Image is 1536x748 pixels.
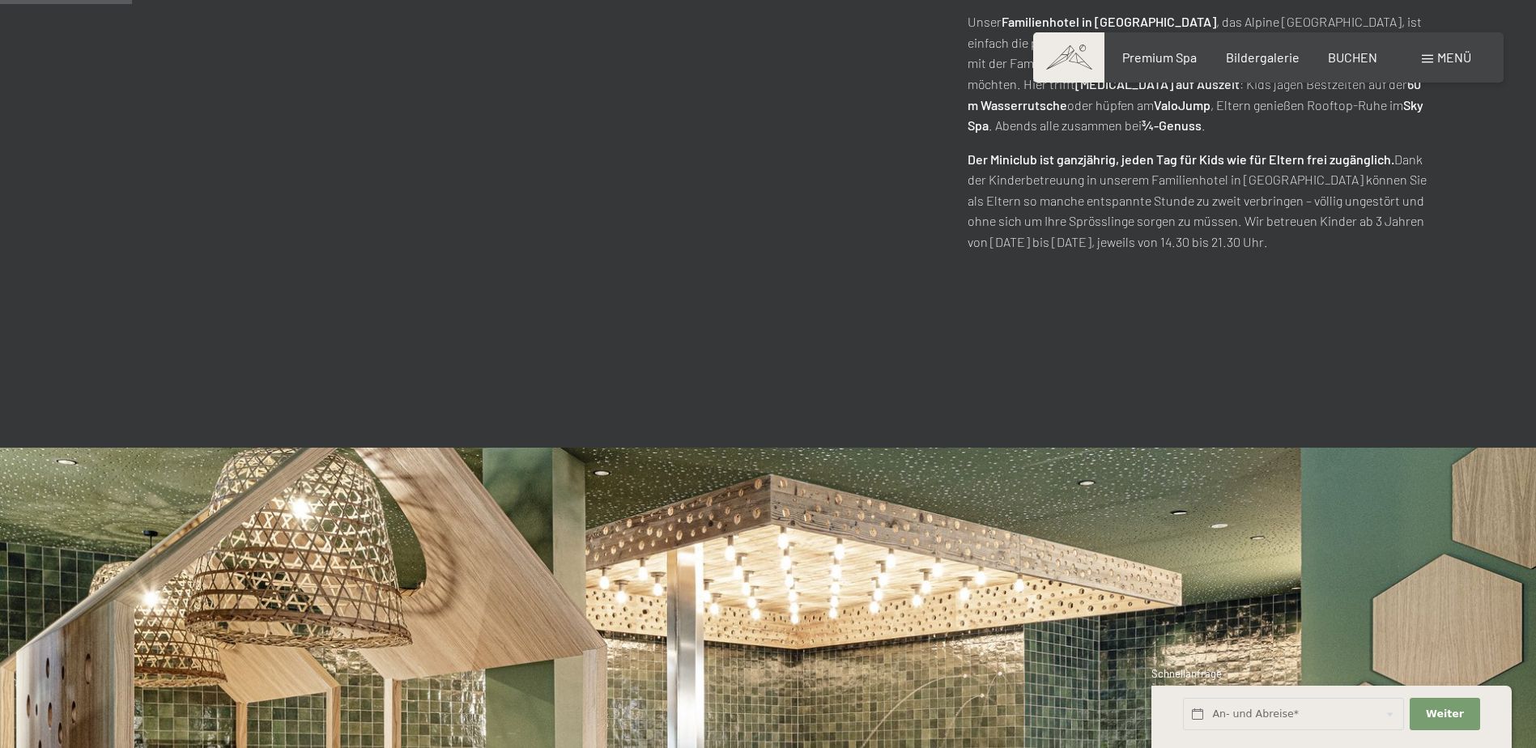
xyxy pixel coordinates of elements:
strong: Familienhotel in [GEOGRAPHIC_DATA] [1002,14,1216,29]
strong: [MEDICAL_DATA] auf Auszeit [1075,76,1240,91]
a: Bildergalerie [1226,49,1300,65]
a: BUCHEN [1328,49,1377,65]
span: Schnellanfrage [1151,667,1222,680]
a: Premium Spa [1122,49,1197,65]
span: Menü [1437,49,1471,65]
button: Weiter [1410,698,1479,731]
strong: Der Miniclub ist ganzjährig, jeden Tag für Kids wie für Eltern frei zugänglich. [968,151,1394,167]
strong: ValoJump [1154,97,1211,113]
span: Weiter [1426,707,1464,721]
p: Dank der Kinderbetreuung in unserem Familienhotel in [GEOGRAPHIC_DATA] können Sie als Eltern so m... [968,149,1432,253]
strong: 60 m Wasserrutsche [968,76,1421,113]
p: Unser , das Alpine [GEOGRAPHIC_DATA], ist einfach die perfekte Destination für all jene, die eine... [968,11,1432,136]
strong: ¾-Genuss [1142,117,1202,133]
